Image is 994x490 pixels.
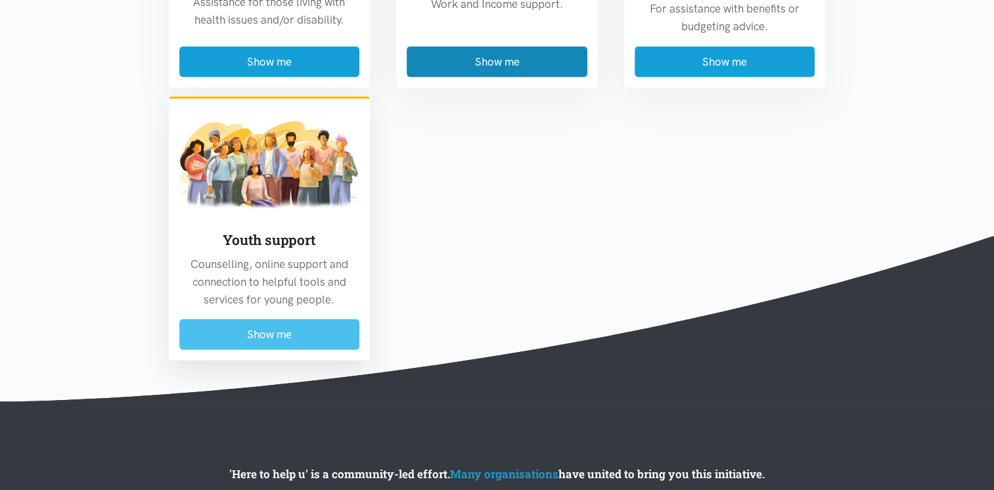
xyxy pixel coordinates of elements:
[179,319,360,350] button: Show me
[179,231,360,250] h3: Youth support
[179,465,815,483] p: 'Here to help u' is a community-led effort. have united to bring you this initiative.
[407,47,587,78] button: Show me
[179,47,360,78] button: Show me
[635,47,815,78] button: Show me
[179,256,360,309] p: Counselling, online support and connection to helpful tools and services for young people.
[450,466,558,481] a: Many organisations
